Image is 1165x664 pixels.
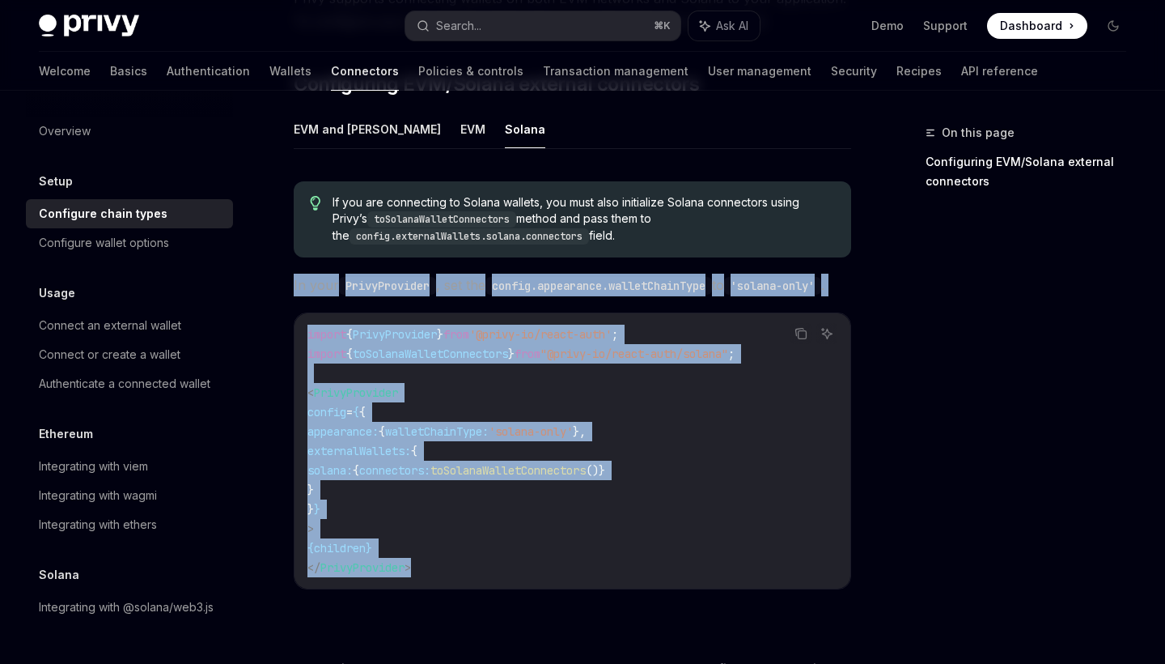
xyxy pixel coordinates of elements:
button: Toggle dark mode [1100,13,1126,39]
div: Integrating with viem [39,457,148,476]
span: < [307,385,314,400]
div: Integrating with wagmi [39,486,157,505]
span: ; [612,327,618,342]
span: { [353,405,359,419]
a: Connect or create a wallet [26,340,233,369]
div: Search... [436,16,481,36]
a: Integrating with viem [26,452,233,481]
a: Configuring EVM/Solana external connectors [926,149,1139,194]
div: Integrating with @solana/web3.js [39,598,214,617]
code: config.appearance.walletChainType [485,277,712,295]
a: Wallets [269,52,311,91]
div: Integrating with ethers [39,515,157,534]
div: Authenticate a connected wallet [39,374,210,394]
span: ()} [586,463,605,478]
a: User management [708,52,811,91]
a: Connect an external wallet [26,311,233,340]
span: } [314,502,320,517]
span: from [515,347,540,361]
img: dark logo [39,15,139,37]
a: Integrating with wagmi [26,481,233,510]
a: Dashboard [987,13,1087,39]
svg: Tip [310,196,321,211]
h5: Usage [39,283,75,303]
a: Connectors [331,52,399,91]
a: Basics [110,52,147,91]
span: } [437,327,443,342]
a: Configure chain types [26,199,233,228]
span: If you are connecting to Solana wallets, you must also initialize Solana connectors using Privy’s... [333,194,835,245]
span: PrivyProvider [320,560,405,575]
span: toSolanaWalletConnectors [353,347,508,361]
span: } [307,483,314,497]
span: '@privy-io/react-auth' [469,327,612,342]
code: toSolanaWalletConnectors [367,211,516,228]
a: Integrating with ethers [26,510,233,539]
span: from [443,327,469,342]
span: } [508,347,515,361]
div: Configure wallet options [39,233,169,253]
span: = [346,405,353,419]
span: Dashboard [1000,18,1062,34]
span: PrivyProvider [353,327,437,342]
h5: Ethereum [39,424,93,444]
span: config [307,405,346,419]
span: "@privy-io/react-auth/solana" [540,347,728,361]
span: { [346,327,353,342]
a: Authenticate a connected wallet [26,369,233,398]
span: ; [728,347,735,361]
span: { [379,424,385,439]
span: { [359,405,366,419]
code: PrivyProvider [339,277,436,295]
span: import [307,347,346,361]
span: PrivyProvider [314,385,398,400]
button: Ask AI [816,323,837,344]
a: Integrating with @solana/web3.js [26,593,233,622]
span: { [346,347,353,361]
a: Transaction management [543,52,688,91]
button: EVM [460,110,485,148]
h5: Setup [39,172,73,191]
button: EVM and [PERSON_NAME] [294,110,441,148]
span: { [307,541,314,555]
span: } [366,541,372,555]
span: import [307,327,346,342]
span: On this page [942,123,1015,143]
span: connectors: [359,463,430,478]
span: In your , set the to . [294,274,851,296]
span: ⌘ K [654,19,671,32]
a: Demo [871,18,904,34]
a: Policies & controls [418,52,523,91]
a: Security [831,52,877,91]
span: externalWallets: [307,444,411,458]
code: config.externalWallets.solana.connectors [349,228,589,245]
span: > [405,560,411,575]
span: children [314,541,366,555]
button: Solana [505,110,545,148]
div: Connect an external wallet [39,316,181,335]
span: { [353,463,359,478]
a: Recipes [896,52,942,91]
span: toSolanaWalletConnectors [430,463,586,478]
a: Overview [26,117,233,146]
span: </ [307,560,320,575]
code: 'solana-only' [724,277,821,295]
div: Configure chain types [39,204,167,223]
a: Authentication [167,52,250,91]
h5: Solana [39,565,79,585]
button: Search...⌘K [405,11,680,40]
span: { [411,444,417,458]
div: Overview [39,121,91,141]
span: } [307,502,314,517]
span: 'solana-only' [489,424,573,439]
button: Ask AI [688,11,760,40]
span: Ask AI [716,18,748,34]
span: }, [573,424,586,439]
a: API reference [961,52,1038,91]
a: Welcome [39,52,91,91]
span: > [307,521,314,536]
span: appearance: [307,424,379,439]
span: solana: [307,463,353,478]
a: Support [923,18,968,34]
button: Copy the contents from the code block [790,323,811,344]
